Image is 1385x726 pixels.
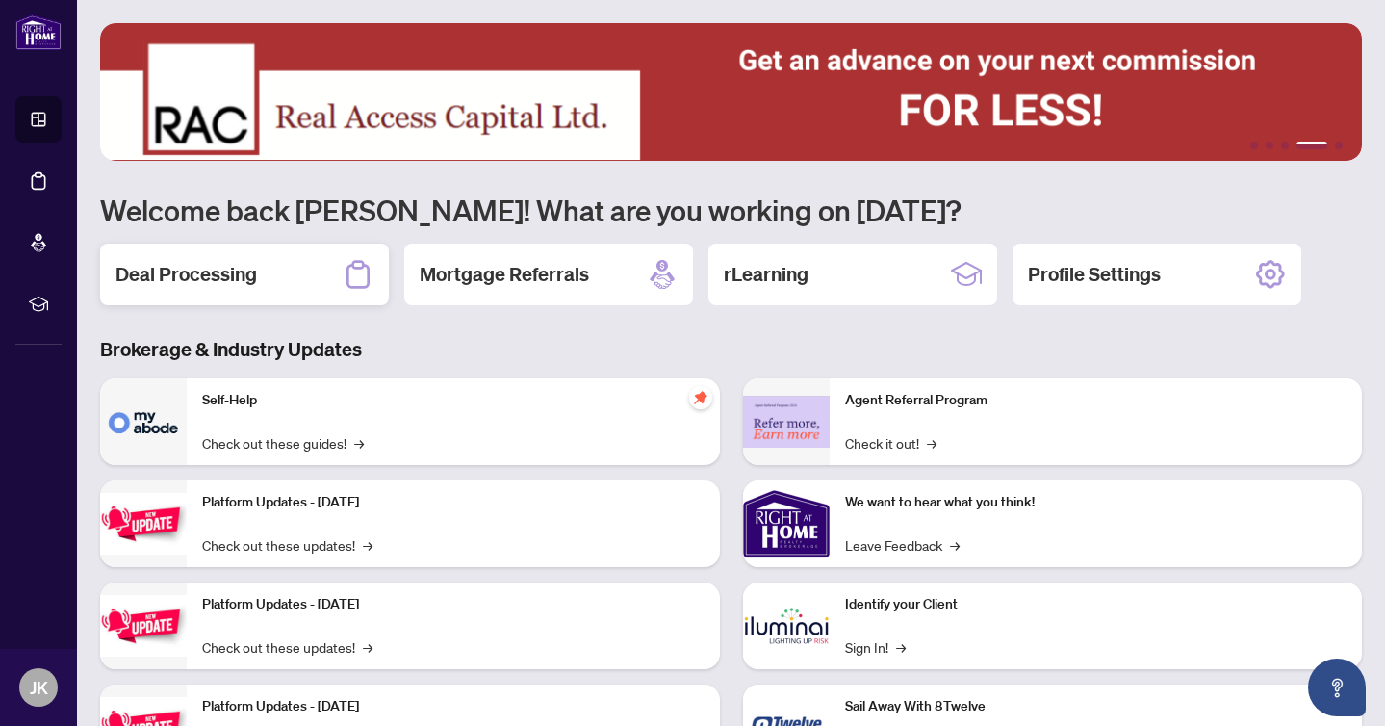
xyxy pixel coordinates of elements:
span: → [896,636,906,658]
p: Sail Away With 8Twelve [845,696,1347,717]
p: Agent Referral Program [845,390,1347,411]
h3: Brokerage & Industry Updates [100,336,1362,363]
img: Agent Referral Program [743,396,830,449]
h2: rLearning [724,261,808,288]
a: Leave Feedback→ [845,534,960,556]
button: 4 [1296,142,1327,149]
button: 1 [1250,142,1258,149]
span: → [363,636,372,658]
h2: Profile Settings [1028,261,1161,288]
img: Platform Updates - July 21, 2025 [100,493,187,554]
span: pushpin [689,386,712,409]
h2: Mortgage Referrals [420,261,589,288]
p: Self-Help [202,390,705,411]
p: We want to hear what you think! [845,492,1347,513]
a: Sign In!→ [845,636,906,658]
p: Platform Updates - [DATE] [202,492,705,513]
p: Platform Updates - [DATE] [202,594,705,615]
img: Platform Updates - July 8, 2025 [100,595,187,656]
span: → [354,432,364,454]
a: Check out these guides!→ [202,432,364,454]
span: JK [30,674,48,701]
span: → [363,534,372,556]
span: → [950,534,960,556]
button: 5 [1335,142,1343,149]
img: Slide 3 [100,23,1362,161]
a: Check out these updates!→ [202,534,372,556]
img: Identify your Client [743,583,830,669]
button: Open asap [1308,659,1366,716]
h2: Deal Processing [115,261,257,288]
p: Platform Updates - [DATE] [202,696,705,717]
p: Identify your Client [845,594,1347,615]
a: Check it out!→ [845,432,936,454]
button: 2 [1266,142,1273,149]
span: → [927,432,936,454]
img: We want to hear what you think! [743,480,830,567]
button: 3 [1281,142,1289,149]
img: Self-Help [100,378,187,465]
img: logo [15,14,62,50]
h1: Welcome back [PERSON_NAME]! What are you working on [DATE]? [100,192,1362,228]
a: Check out these updates!→ [202,636,372,658]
